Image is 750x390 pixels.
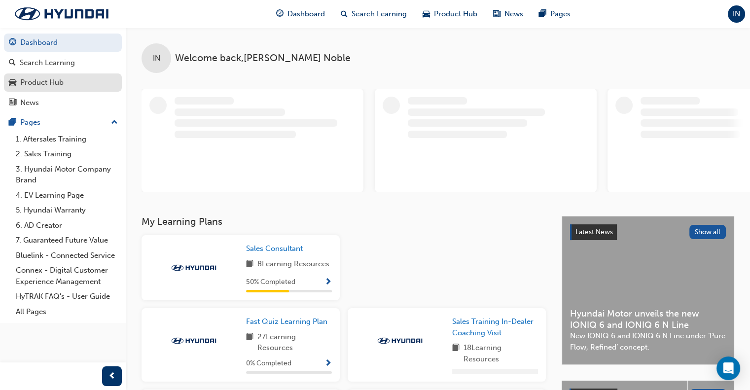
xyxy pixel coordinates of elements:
button: Pages [4,113,122,132]
a: 5. Hyundai Warranty [12,203,122,218]
span: book-icon [246,331,253,354]
div: Open Intercom Messenger [716,356,740,380]
img: Trak [167,263,221,273]
span: prev-icon [108,370,116,383]
a: Fast Quiz Learning Plan [246,316,331,327]
a: 7. Guaranteed Future Value [12,233,122,248]
span: Product Hub [434,8,477,20]
a: search-iconSearch Learning [333,4,415,24]
span: car-icon [9,78,16,87]
a: Dashboard [4,34,122,52]
span: IN [733,8,740,20]
a: guage-iconDashboard [268,4,333,24]
span: IN [153,53,160,64]
img: Trak [373,336,427,346]
span: 18 Learning Resources [464,342,538,364]
span: 0 % Completed [246,358,291,369]
div: Search Learning [20,57,75,69]
span: search-icon [9,59,16,68]
span: New IONIQ 6 and IONIQ 6 N Line under ‘Pure Flow, Refined’ concept. [570,330,726,353]
a: All Pages [12,304,122,319]
span: guage-icon [276,8,284,20]
div: Pages [20,117,40,128]
img: Trak [5,3,118,24]
span: Sales Training In-Dealer Coaching Visit [452,317,534,337]
a: 2. Sales Training [12,146,122,162]
div: Product Hub [20,77,64,88]
a: 1. Aftersales Training [12,132,122,147]
a: Product Hub [4,73,122,92]
span: Search Learning [352,8,407,20]
button: Show Progress [324,357,332,370]
span: news-icon [9,99,16,107]
a: 3. Hyundai Motor Company Brand [12,162,122,188]
a: Search Learning [4,54,122,72]
a: Connex - Digital Customer Experience Management [12,263,122,289]
img: Trak [167,336,221,346]
span: pages-icon [9,118,16,127]
span: Hyundai Motor unveils the new IONIQ 6 and IONIQ 6 N Line [570,308,726,330]
a: HyTRAK FAQ's - User Guide [12,289,122,304]
button: Show all [689,225,726,239]
a: 4. EV Learning Page [12,188,122,203]
span: guage-icon [9,38,16,47]
span: Pages [550,8,571,20]
button: Show Progress [324,276,332,288]
span: up-icon [111,116,118,129]
a: News [4,94,122,112]
span: News [504,8,523,20]
a: news-iconNews [485,4,531,24]
span: 50 % Completed [246,277,295,288]
button: DashboardSearch LearningProduct HubNews [4,32,122,113]
span: car-icon [423,8,430,20]
a: Sales Training In-Dealer Coaching Visit [452,316,538,338]
a: Sales Consultant [246,243,307,254]
span: book-icon [452,342,460,364]
span: 27 Learning Resources [257,331,332,354]
span: news-icon [493,8,500,20]
span: Welcome back , [PERSON_NAME] Noble [175,53,351,64]
span: Show Progress [324,278,332,287]
span: Fast Quiz Learning Plan [246,317,327,326]
div: News [20,97,39,108]
span: 8 Learning Resources [257,258,329,271]
h3: My Learning Plans [142,216,546,227]
a: Latest NewsShow allHyundai Motor unveils the new IONIQ 6 and IONIQ 6 N LineNew IONIQ 6 and IONIQ ... [562,216,734,365]
span: Dashboard [287,8,325,20]
a: Bluelink - Connected Service [12,248,122,263]
a: pages-iconPages [531,4,578,24]
span: Latest News [575,228,613,236]
button: IN [728,5,745,23]
a: car-iconProduct Hub [415,4,485,24]
span: Show Progress [324,359,332,368]
span: search-icon [341,8,348,20]
span: book-icon [246,258,253,271]
span: Sales Consultant [246,244,303,253]
span: pages-icon [539,8,546,20]
a: Latest NewsShow all [570,224,726,240]
a: 6. AD Creator [12,218,122,233]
